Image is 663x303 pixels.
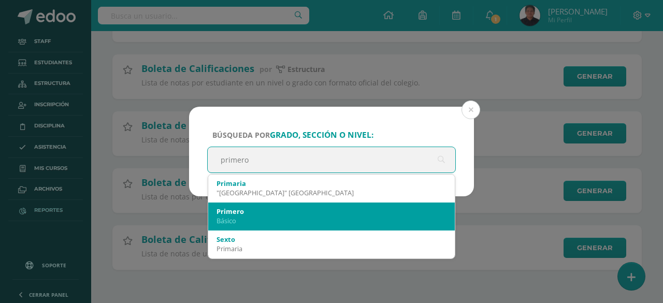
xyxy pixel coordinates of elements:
[217,216,446,225] div: Básico
[212,130,373,140] span: Búsqueda por
[462,100,480,119] button: Close (Esc)
[208,147,455,172] input: ej. Primero primaria, etc.
[217,207,446,216] div: Primero
[217,235,446,244] div: Sexto
[270,129,373,140] strong: grado, sección o nivel:
[217,188,446,197] div: "[GEOGRAPHIC_DATA]" [GEOGRAPHIC_DATA]
[217,179,446,188] div: Primaria
[217,244,446,253] div: Primaria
